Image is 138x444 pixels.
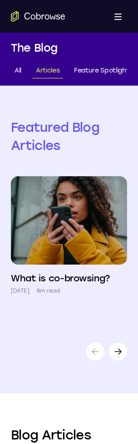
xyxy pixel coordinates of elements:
a: Feature Spotlights [70,63,136,78]
p: [DATE] [11,286,30,295]
a: What is co-browsing? [DATE] 8m read [11,176,127,295]
h2: Blog Articles [11,426,127,444]
h4: What is co-browsing? [11,272,110,285]
a: Articles [32,63,63,78]
h1: The Blog [11,40,127,56]
h2: Featured Blog Articles [11,118,127,154]
p: 8m read [37,286,60,295]
img: What is co-browsing? [11,176,127,265]
a: All [11,63,25,78]
a: Go to the home page [11,11,65,22]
